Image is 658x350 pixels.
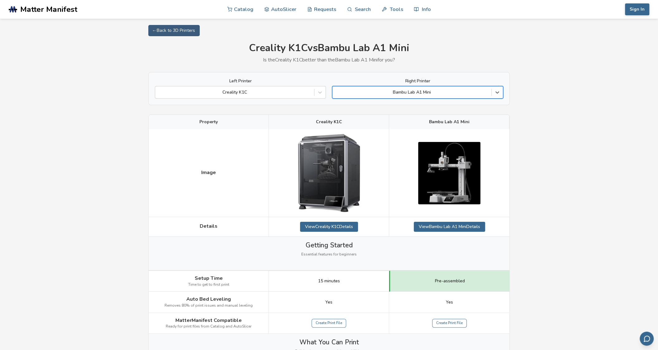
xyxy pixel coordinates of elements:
[432,319,467,328] a: Create Print File
[298,134,360,212] img: Creality K1C
[316,119,342,124] span: Creality K1C
[175,318,242,323] span: MatterManifest Compatible
[325,300,332,305] span: Yes
[166,324,251,329] span: Ready for print files from Catalog and AutoSlicer
[640,332,654,346] button: Send feedback via email
[414,222,485,232] a: ViewBambu Lab A1 MiniDetails
[312,319,346,328] a: Create Print File
[195,275,223,281] span: Setup Time
[164,304,253,308] span: Removes 80% of print issues and manual leveling
[446,300,453,305] span: Yes
[188,283,229,287] span: Time to get to first print
[625,3,649,15] button: Sign In
[20,5,77,14] span: Matter Manifest
[318,279,340,284] span: 15 minutes
[199,119,218,124] span: Property
[299,338,359,346] span: What You Can Print
[306,241,353,249] span: Getting Started
[332,79,503,84] label: Right Printer
[158,90,160,95] input: Creality K1C
[201,170,216,175] span: Image
[148,25,200,36] a: ← Back to 3D Printers
[429,119,470,124] span: Bambu Lab A1 Mini
[418,142,480,204] img: Bambu Lab A1 Mini
[301,252,357,257] span: Essential features for beginners
[155,79,326,84] label: Left Printer
[148,42,510,54] h1: Creality K1C vs Bambu Lab A1 Mini
[435,279,465,284] span: Pre-assembled
[200,223,217,229] span: Details
[300,222,358,232] a: ViewCreality K1CDetails
[186,296,231,302] span: Auto Bed Leveling
[148,57,510,63] p: Is the Creality K1C better than the Bambu Lab A1 Mini for you?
